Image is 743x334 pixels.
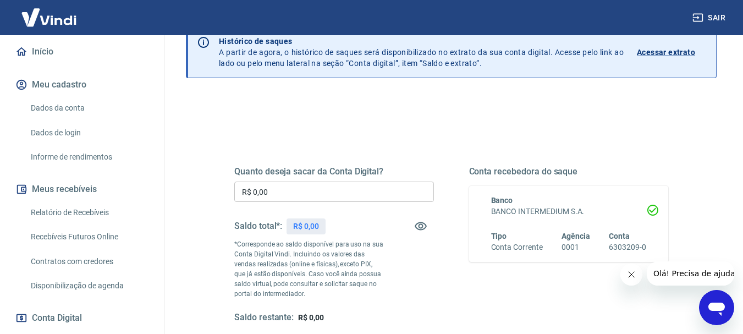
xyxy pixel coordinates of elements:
a: Recebíveis Futuros Online [26,226,151,248]
span: Olá! Precisa de ajuda? [7,8,92,17]
h6: Conta Corrente [491,242,543,253]
span: Agência [562,232,590,240]
a: Início [13,40,151,64]
p: R$ 0,00 [293,221,319,232]
button: Meu cadastro [13,73,151,97]
a: Acessar extrato [637,36,707,69]
span: Banco [491,196,513,205]
span: Conta [609,232,630,240]
h6: 0001 [562,242,590,253]
span: R$ 0,00 [298,313,324,322]
button: Meus recebíveis [13,177,151,201]
button: Sair [690,8,730,28]
h6: 6303209-0 [609,242,646,253]
p: Acessar extrato [637,47,695,58]
iframe: Fechar mensagem [620,264,642,286]
p: Histórico de saques [219,36,624,47]
img: Vindi [13,1,85,34]
h5: Conta recebedora do saque [469,166,669,177]
a: Contratos com credores [26,250,151,273]
span: Tipo [491,232,507,240]
a: Disponibilização de agenda [26,275,151,297]
iframe: Botão para abrir a janela de mensagens [699,290,734,325]
a: Relatório de Recebíveis [26,201,151,224]
h5: Saldo restante: [234,312,294,324]
h5: Saldo total*: [234,221,282,232]
iframe: Mensagem da empresa [647,261,734,286]
a: Informe de rendimentos [26,146,151,168]
h6: BANCO INTERMEDIUM S.A. [491,206,647,217]
h5: Quanto deseja sacar da Conta Digital? [234,166,434,177]
a: Dados de login [26,122,151,144]
p: A partir de agora, o histórico de saques será disponibilizado no extrato da sua conta digital. Ac... [219,36,624,69]
p: *Corresponde ao saldo disponível para uso na sua Conta Digital Vindi. Incluindo os valores das ve... [234,239,384,299]
a: Dados da conta [26,97,151,119]
button: Conta Digital [13,306,151,330]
